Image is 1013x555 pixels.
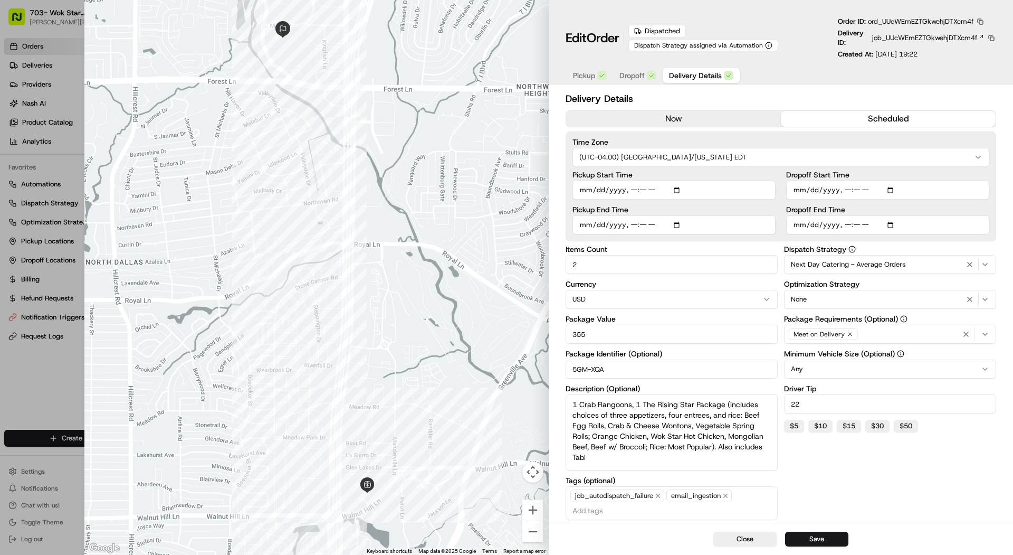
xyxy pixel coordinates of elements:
span: job_autodispatch_failure [570,490,664,502]
input: Add tags [570,504,773,517]
p: Order ID: [838,17,973,26]
span: email_ingestion [666,490,732,502]
label: Pickup End Time [572,206,776,213]
input: Enter driver tip [784,394,996,413]
button: Next Day Catering - Average Orders [784,255,996,274]
button: Minimum Vehicle Size (Optional) [897,350,904,358]
label: Dropoff Start Time [786,171,989,178]
button: Meet on Delivery [784,325,996,344]
span: Dropoff [619,70,645,81]
label: Optimization Strategy [784,280,996,288]
button: scheduled [781,111,996,127]
span: ord_UUcWEmEZTGkwehjDTXcm4f [868,17,973,26]
button: Dispatch Strategy [848,246,856,253]
button: Zoom out [522,521,543,542]
button: $30 [865,420,890,432]
a: Report a map error [503,548,546,554]
button: Map camera controls [522,462,543,483]
button: Dispatch Strategy assigned via Automation [628,40,778,51]
button: Package Requirements (Optional) [900,315,907,323]
button: None [784,290,996,309]
span: None [791,295,807,304]
span: Pickup [573,70,595,81]
button: Save [785,532,848,547]
label: Package Requirements (Optional) [784,315,996,323]
label: Pickup Start Time [572,171,776,178]
p: Created At: [838,50,918,59]
h1: Edit [566,30,619,46]
label: Description (Optional) [566,385,778,392]
label: Package Value [566,315,778,323]
button: now [566,111,781,127]
span: Order [587,30,619,46]
span: job_UUcWEmEZTGkwehjDTXcm4f [872,33,977,43]
h2: Delivery Details [566,91,996,106]
a: Terms [482,548,497,554]
input: Enter package identifier [566,360,778,379]
span: [DATE] 19:22 [875,50,918,59]
button: Zoom in [522,500,543,521]
button: $50 [894,420,918,432]
label: Dropoff End Time [786,206,989,213]
label: Package Identifier (Optional) [566,350,778,358]
a: Open this area in Google Maps (opens a new window) [87,541,122,555]
img: Google [87,541,122,555]
label: Driver Tip [784,385,996,392]
button: Close [713,532,777,547]
label: Minimum Vehicle Size (Optional) [784,350,996,358]
label: Tags (optional) [566,477,778,484]
button: Keyboard shortcuts [367,548,412,555]
input: Enter items count [566,255,778,274]
label: Items Count [566,246,778,253]
span: Next Day Catering - Average Orders [791,260,905,269]
span: Dispatch Strategy assigned via Automation [634,41,763,50]
div: Delivery ID: [838,29,996,48]
textarea: 1 Crab Rangoons, 1 The Rising Star Package (includes choices of three appetizers, four entrees, a... [566,394,778,471]
div: Dispatched [628,25,686,37]
label: Time Zone [572,138,989,146]
button: $5 [784,420,804,432]
input: Enter package value [566,325,778,344]
span: Map data ©2025 Google [418,548,476,554]
span: Meet on Delivery [794,330,845,338]
label: Dispatch Strategy [784,246,996,253]
a: job_UUcWEmEZTGkwehjDTXcm4f [872,33,985,43]
span: Delivery Details [669,70,722,81]
button: $15 [837,420,861,432]
label: Currency [566,280,778,288]
button: $10 [808,420,833,432]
